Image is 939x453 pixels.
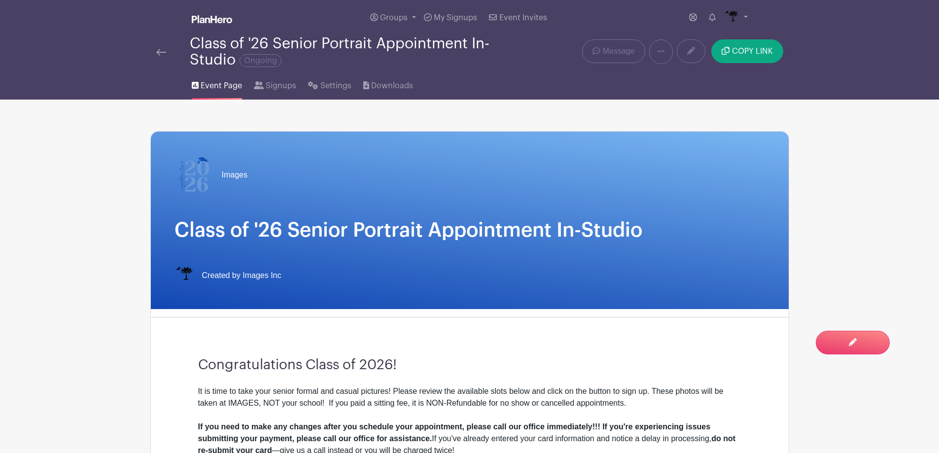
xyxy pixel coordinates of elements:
span: COPY LINK [732,47,773,55]
span: Signups [266,80,296,92]
img: IMAGES%20logo%20transparenT%20PNG%20s.png [174,266,194,285]
button: COPY LINK [711,39,783,63]
span: Downloads [371,80,413,92]
div: Class of '26 Senior Portrait Appointment In-Studio [190,35,509,68]
strong: If you need to make any changes after you schedule your appointment, please call our office immed... [198,422,711,443]
span: Ongoing [240,54,281,67]
span: My Signups [434,14,477,22]
img: IMAGES%20logo%20transparenT%20PNG%20s.png [724,10,739,26]
a: Signups [254,68,296,100]
a: Downloads [363,68,413,100]
h1: Class of '26 Senior Portrait Appointment In-Studio [174,218,765,242]
img: 2026%20logo%20(2).png [174,155,214,195]
span: Images [222,169,247,181]
a: Message [582,39,645,63]
a: Event Page [192,68,242,100]
span: Event Page [201,80,242,92]
span: Created by Images Inc [202,270,281,281]
span: Settings [320,80,351,92]
img: logo_white-6c42ec7e38ccf1d336a20a19083b03d10ae64f83f12c07503d8b9e83406b4c7d.svg [192,15,232,23]
span: Event Invites [499,14,547,22]
img: back-arrow-29a5d9b10d5bd6ae65dc969a981735edf675c4d7a1fe02e03b50dbd4ba3cdb55.svg [156,49,166,56]
span: Message [603,45,635,57]
div: It is time to take your senior formal and casual pictures! Please review the available slots belo... [198,385,741,409]
a: Settings [308,68,351,100]
span: Groups [380,14,408,22]
h3: Congratulations Class of 2026! [198,357,741,374]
